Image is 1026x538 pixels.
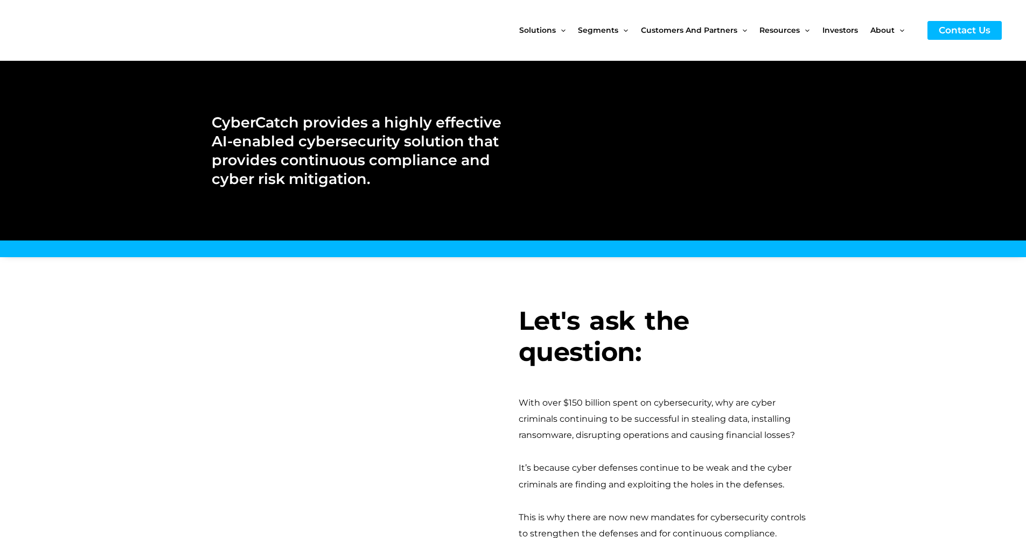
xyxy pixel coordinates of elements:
span: Investors [822,8,858,53]
span: Customers and Partners [641,8,737,53]
span: About [870,8,895,53]
nav: Site Navigation: New Main Menu [519,8,917,53]
span: Menu Toggle [800,8,809,53]
span: Menu Toggle [618,8,628,53]
span: Segments [578,8,618,53]
div: It’s because cyber defenses continue to be weak and the cyber criminals are finding and exploitin... [519,460,815,493]
a: Investors [822,8,870,53]
img: CyberCatch [19,8,148,53]
h2: CyberCatch provides a highly effective AI-enabled cybersecurity solution that provides continuous... [212,113,502,188]
span: Resources [759,8,800,53]
span: Menu Toggle [895,8,904,53]
div: With over $150 billion spent on cybersecurity, why are cyber criminals continuing to be successfu... [519,395,815,444]
span: Menu Toggle [556,8,566,53]
a: Contact Us [927,21,1002,40]
h3: Let's ask the question: [519,306,815,367]
span: Menu Toggle [737,8,747,53]
span: Solutions [519,8,556,53]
